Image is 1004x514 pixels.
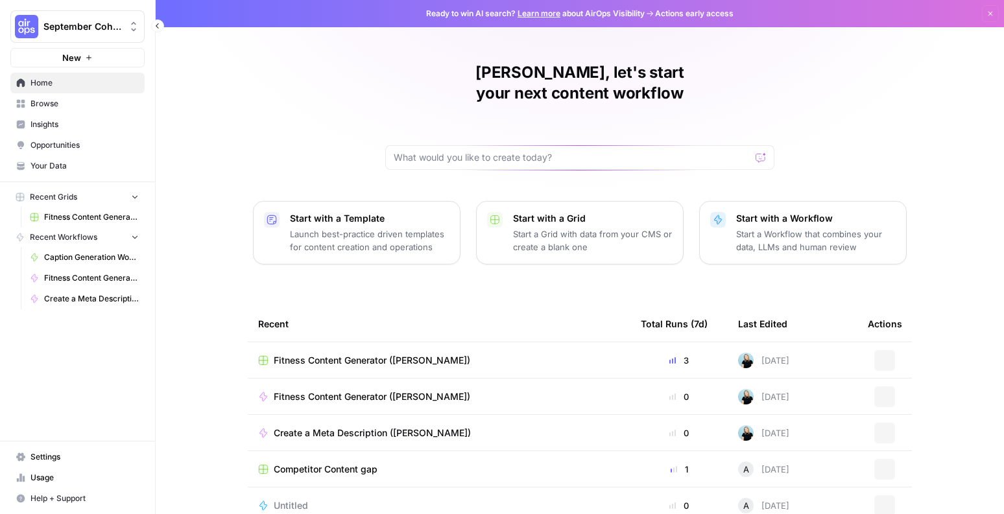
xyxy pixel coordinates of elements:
[10,447,145,467] a: Settings
[274,463,377,476] span: Competitor Content gap
[738,353,789,368] div: [DATE]
[24,268,145,288] a: Fitness Content Generator ([PERSON_NAME])
[44,293,139,305] span: Create a Meta Description ([PERSON_NAME])
[30,119,139,130] span: Insights
[258,499,620,512] a: Untitled
[30,160,139,172] span: Your Data
[738,306,787,342] div: Last Edited
[10,93,145,114] a: Browse
[385,62,774,104] h1: [PERSON_NAME], let's start your next content workflow
[738,425,789,441] div: [DATE]
[10,156,145,176] a: Your Data
[30,77,139,89] span: Home
[513,212,673,225] p: Start with a Grid
[258,426,620,439] a: Create a Meta Description ([PERSON_NAME])
[518,8,560,18] a: Learn more
[10,228,145,247] button: Recent Workflows
[738,425,754,441] img: ih2l96ocia25yoe435di93kdhheq
[738,389,789,404] div: [DATE]
[30,472,139,484] span: Usage
[30,451,139,463] span: Settings
[10,10,145,43] button: Workspace: September Cohort
[736,212,896,225] p: Start with a Workflow
[44,272,139,284] span: Fitness Content Generator ([PERSON_NAME])
[253,201,460,264] button: Start with a TemplateLaunch best-practice driven templates for content creation and operations
[394,151,750,164] input: What would you like to create today?
[258,306,620,342] div: Recent
[736,228,896,253] p: Start a Workflow that combines your data, LLMs and human review
[655,8,734,19] span: Actions early access
[699,201,907,264] button: Start with a WorkflowStart a Workflow that combines your data, LLMs and human review
[641,426,717,439] div: 0
[258,390,620,403] a: Fitness Content Generator ([PERSON_NAME])
[513,228,673,253] p: Start a Grid with data from your CMS or create a blank one
[10,73,145,93] a: Home
[641,354,717,367] div: 3
[290,212,449,225] p: Start with a Template
[743,499,749,512] span: A
[641,463,717,476] div: 1
[44,211,139,223] span: Fitness Content Generator ([PERSON_NAME])
[30,231,97,243] span: Recent Workflows
[868,306,902,342] div: Actions
[274,354,470,367] span: Fitness Content Generator ([PERSON_NAME])
[641,390,717,403] div: 0
[738,498,789,513] div: [DATE]
[24,288,145,309] a: Create a Meta Description ([PERSON_NAME])
[43,20,122,33] span: September Cohort
[290,228,449,253] p: Launch best-practice driven templates for content creation and operations
[274,426,471,439] span: Create a Meta Description ([PERSON_NAME])
[743,463,749,476] span: A
[15,15,38,38] img: September Cohort Logo
[10,135,145,156] a: Opportunities
[24,247,145,268] a: Caption Generation Workflow Sample
[30,493,139,504] span: Help + Support
[641,306,708,342] div: Total Runs (7d)
[274,390,470,403] span: Fitness Content Generator ([PERSON_NAME])
[44,251,139,263] span: Caption Generation Workflow Sample
[30,98,139,110] span: Browse
[738,389,754,404] img: ih2l96ocia25yoe435di93kdhheq
[274,499,308,512] span: Untitled
[258,354,620,367] a: Fitness Content Generator ([PERSON_NAME])
[62,51,81,64] span: New
[30,191,77,203] span: Recent Grids
[10,467,145,488] a: Usage
[738,461,789,477] div: [DATE]
[476,201,684,264] button: Start with a GridStart a Grid with data from your CMS or create a blank one
[10,187,145,207] button: Recent Grids
[258,463,620,476] a: Competitor Content gap
[738,353,754,368] img: ih2l96ocia25yoe435di93kdhheq
[10,114,145,135] a: Insights
[30,139,139,151] span: Opportunities
[24,207,145,228] a: Fitness Content Generator ([PERSON_NAME])
[10,48,145,67] button: New
[426,8,645,19] span: Ready to win AI search? about AirOps Visibility
[10,488,145,509] button: Help + Support
[641,499,717,512] div: 0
